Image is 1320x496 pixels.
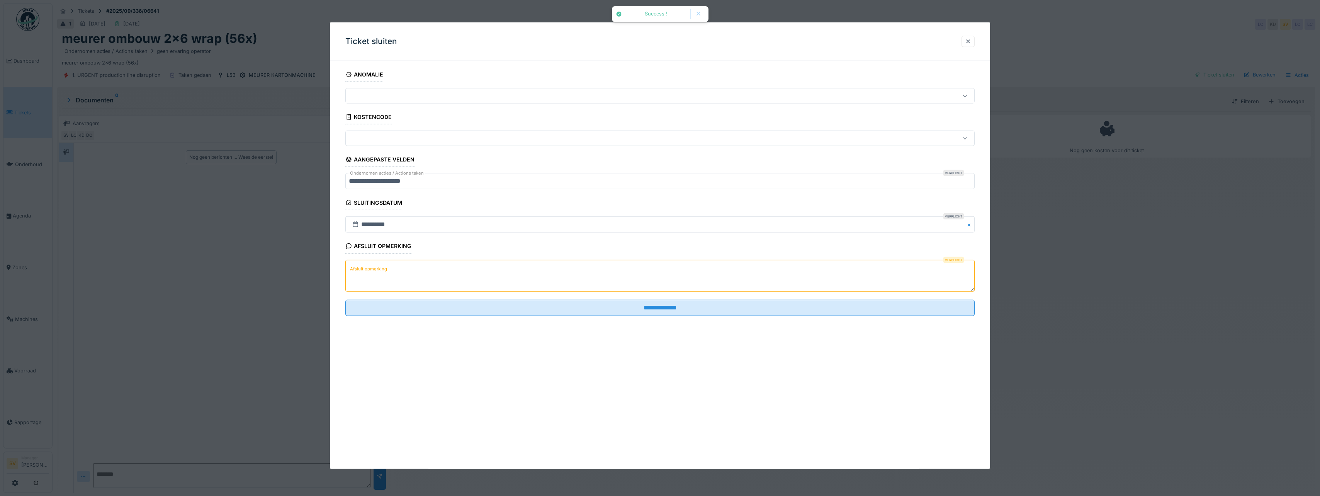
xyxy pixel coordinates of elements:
[345,69,383,82] div: Anomalie
[943,170,964,176] div: Verplicht
[348,170,425,177] label: Ondernomen acties / Actions taken
[345,197,402,210] div: Sluitingsdatum
[966,216,975,233] button: Close
[943,213,964,219] div: Verplicht
[345,111,392,124] div: Kostencode
[345,240,411,253] div: Afsluit opmerking
[943,256,964,263] div: Verplicht
[345,154,415,167] div: Aangepaste velden
[626,11,686,17] div: Success !
[345,37,397,46] h3: Ticket sluiten
[348,264,389,274] label: Afsluit opmerking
